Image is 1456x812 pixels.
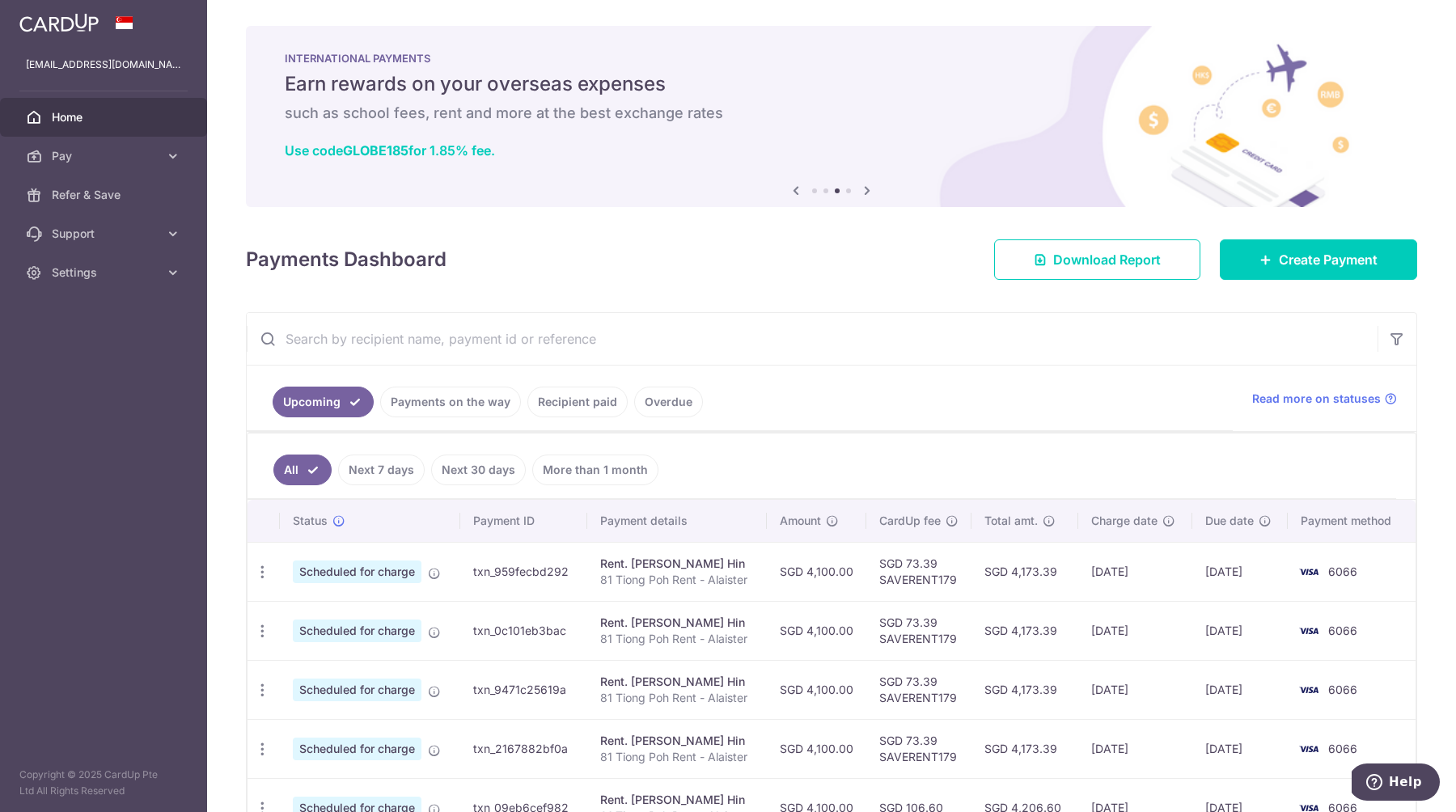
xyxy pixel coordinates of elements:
span: CardUp fee [879,513,941,529]
td: txn_2167882bf0a [460,719,587,778]
a: Payments on the way [380,387,521,417]
td: SGD 4,173.39 [971,719,1078,778]
span: 6066 [1328,565,1357,578]
span: Settings [52,264,159,281]
b: GLOBE185 [343,142,408,159]
td: SGD 73.39 SAVERENT179 [866,719,971,778]
td: [DATE] [1192,719,1288,778]
p: 81 Tiong Poh Rent - Alaister [600,690,754,706]
a: Next 30 days [431,455,526,485]
span: Home [52,109,159,125]
p: 81 Tiong Poh Rent - Alaister [600,572,754,588]
span: Total amt. [984,513,1038,529]
span: Read more on statuses [1252,391,1381,407]
span: Amount [780,513,821,529]
span: Download Report [1053,250,1161,269]
td: SGD 4,100.00 [767,660,866,719]
h6: such as school fees, rent and more at the best exchange rates [285,104,1378,123]
td: SGD 73.39 SAVERENT179 [866,660,971,719]
div: Rent. [PERSON_NAME] Hin [600,556,754,572]
td: SGD 4,100.00 [767,542,866,601]
td: [DATE] [1192,660,1288,719]
span: Charge date [1091,513,1158,529]
a: Download Report [994,239,1200,280]
td: SGD 4,173.39 [971,601,1078,660]
td: txn_0c101eb3bac [460,601,587,660]
a: Recipient paid [527,387,628,417]
a: All [273,455,332,485]
td: SGD 4,100.00 [767,601,866,660]
img: Bank Card [1293,621,1325,641]
span: Refer & Save [52,187,159,203]
h5: Earn rewards on your overseas expenses [285,71,1378,97]
span: Support [52,226,159,242]
a: Overdue [634,387,703,417]
td: [DATE] [1192,542,1288,601]
p: INTERNATIONAL PAYMENTS [285,52,1378,65]
a: Read more on statuses [1252,391,1397,407]
th: Payment ID [460,500,587,542]
div: Rent. [PERSON_NAME] Hin [600,674,754,690]
p: 81 Tiong Poh Rent - Alaister [600,749,754,765]
td: [DATE] [1192,601,1288,660]
span: Scheduled for charge [293,560,421,583]
p: [EMAIL_ADDRESS][DOMAIN_NAME] [26,57,181,73]
td: [DATE] [1078,660,1192,719]
a: Use codeGLOBE185for 1.85% fee. [285,142,495,159]
div: Rent. [PERSON_NAME] Hin [600,615,754,631]
img: Bank Card [1293,680,1325,700]
td: [DATE] [1078,542,1192,601]
h4: Payments Dashboard [246,245,447,274]
img: Bank Card [1293,739,1325,759]
span: Due date [1205,513,1254,529]
td: [DATE] [1078,719,1192,778]
span: Pay [52,148,159,164]
input: Search by recipient name, payment id or reference [247,313,1378,365]
td: SGD 73.39 SAVERENT179 [866,542,971,601]
span: 6066 [1328,624,1357,637]
td: SGD 4,173.39 [971,660,1078,719]
div: Rent. [PERSON_NAME] Hin [600,733,754,749]
span: 6066 [1328,742,1357,755]
img: CardUp [19,13,99,32]
iframe: Opens a widget where you can find more information [1352,763,1440,804]
a: Upcoming [273,387,374,417]
span: Status [293,513,328,529]
td: txn_959fecbd292 [460,542,587,601]
td: SGD 4,173.39 [971,542,1078,601]
span: Create Payment [1279,250,1378,269]
th: Payment details [587,500,767,542]
td: txn_9471c25619a [460,660,587,719]
span: 6066 [1328,683,1357,696]
a: More than 1 month [532,455,658,485]
div: Rent. [PERSON_NAME] Hin [600,792,754,808]
span: Scheduled for charge [293,738,421,760]
img: Bank Card [1293,562,1325,582]
td: [DATE] [1078,601,1192,660]
td: SGD 4,100.00 [767,719,866,778]
span: Scheduled for charge [293,620,421,642]
a: Next 7 days [338,455,425,485]
img: International Payment Banner [246,26,1417,207]
p: 81 Tiong Poh Rent - Alaister [600,631,754,647]
span: Scheduled for charge [293,679,421,701]
a: Create Payment [1220,239,1417,280]
th: Payment method [1288,500,1416,542]
td: SGD 73.39 SAVERENT179 [866,601,971,660]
